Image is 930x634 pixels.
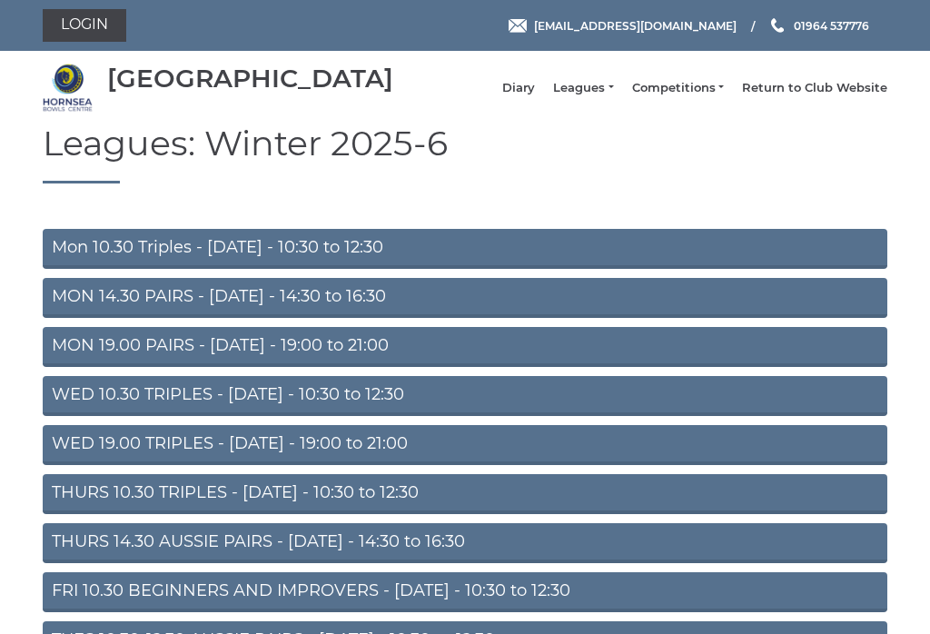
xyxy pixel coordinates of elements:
a: Mon 10.30 Triples - [DATE] - 10:30 to 12:30 [43,229,887,269]
a: THURS 14.30 AUSSIE PAIRS - [DATE] - 14:30 to 16:30 [43,523,887,563]
a: MON 14.30 PAIRS - [DATE] - 14:30 to 16:30 [43,278,887,318]
h1: Leagues: Winter 2025-6 [43,124,887,183]
a: FRI 10.30 BEGINNERS AND IMPROVERS - [DATE] - 10:30 to 12:30 [43,572,887,612]
a: Return to Club Website [742,80,887,96]
a: WED 10.30 TRIPLES - [DATE] - 10:30 to 12:30 [43,376,887,416]
a: WED 19.00 TRIPLES - [DATE] - 19:00 to 21:00 [43,425,887,465]
img: Email [509,19,527,33]
span: [EMAIL_ADDRESS][DOMAIN_NAME] [534,18,737,32]
a: Phone us 01964 537776 [768,17,869,35]
a: THURS 10.30 TRIPLES - [DATE] - 10:30 to 12:30 [43,474,887,514]
div: [GEOGRAPHIC_DATA] [107,64,393,93]
span: 01964 537776 [794,18,869,32]
img: Phone us [771,18,784,33]
img: Hornsea Bowls Centre [43,63,93,113]
a: MON 19.00 PAIRS - [DATE] - 19:00 to 21:00 [43,327,887,367]
a: Competitions [632,80,724,96]
a: Login [43,9,126,42]
a: Leagues [553,80,613,96]
a: Email [EMAIL_ADDRESS][DOMAIN_NAME] [509,17,737,35]
a: Diary [502,80,535,96]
